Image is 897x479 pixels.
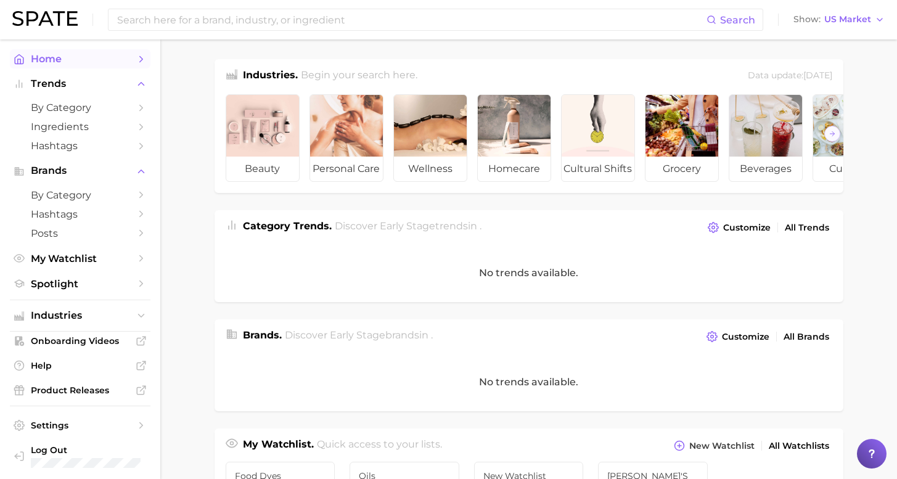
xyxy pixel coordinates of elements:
span: Product Releases [31,385,129,396]
span: Brands [31,165,129,176]
div: No trends available. [215,353,843,411]
span: Onboarding Videos [31,335,129,346]
h1: My Watchlist. [243,437,314,454]
span: personal care [310,157,383,181]
button: Brands [10,162,150,180]
input: Search here for a brand, industry, or ingredient [116,9,707,30]
span: Hashtags [31,208,129,220]
span: Home [31,53,129,65]
a: culinary [813,94,887,182]
span: homecare [478,157,551,181]
span: Help [31,360,129,371]
button: Customize [703,328,772,345]
a: personal care [309,94,383,182]
span: grocery [645,157,718,181]
a: by Category [10,98,150,117]
span: New Watchlist [689,441,755,451]
a: Spotlight [10,274,150,293]
a: My Watchlist [10,249,150,268]
a: Posts [10,224,150,243]
div: Data update: [DATE] [748,68,832,84]
span: All Brands [784,332,829,342]
span: beverages [729,157,802,181]
a: Ingredients [10,117,150,136]
a: All Trends [782,219,832,236]
span: by Category [31,189,129,201]
button: Scroll Right [824,126,840,142]
span: Customize [722,332,769,342]
a: beauty [226,94,300,182]
span: All Trends [785,223,829,233]
span: Settings [31,420,129,431]
a: Hashtags [10,136,150,155]
span: wellness [394,157,467,181]
a: homecare [477,94,551,182]
span: by Category [31,102,129,113]
span: Spotlight [31,278,129,290]
a: grocery [645,94,719,182]
a: by Category [10,186,150,205]
a: Onboarding Videos [10,332,150,350]
span: Discover Early Stage brands in . [285,329,433,341]
span: Category Trends . [243,220,332,232]
a: All Brands [780,329,832,345]
span: Log Out [31,444,141,456]
span: Hashtags [31,140,129,152]
a: beverages [729,94,803,182]
img: SPATE [12,11,78,26]
span: US Market [824,16,871,23]
span: Discover Early Stage trends in . [335,220,481,232]
span: Search [720,14,755,26]
button: Trends [10,75,150,93]
span: Ingredients [31,121,129,133]
button: ShowUS Market [790,12,888,28]
a: Settings [10,416,150,435]
span: Posts [31,227,129,239]
button: Industries [10,306,150,325]
a: cultural shifts [561,94,635,182]
span: Customize [723,223,771,233]
button: Customize [705,219,773,236]
h2: Begin your search here. [301,68,417,84]
span: cultural shifts [562,157,634,181]
span: Brands . [243,329,282,341]
a: Help [10,356,150,375]
a: Hashtags [10,205,150,224]
button: New Watchlist [671,437,757,454]
span: culinary [813,157,886,181]
h1: Industries. [243,68,298,84]
span: Industries [31,310,129,321]
a: Home [10,49,150,68]
a: wellness [393,94,467,182]
span: My Watchlist [31,253,129,264]
h2: Quick access to your lists. [317,437,442,454]
a: All Watchlists [766,438,832,454]
span: Trends [31,78,129,89]
span: Show [793,16,821,23]
span: All Watchlists [769,441,829,451]
a: Product Releases [10,381,150,399]
a: Log out. Currently logged in with e-mail alyssa@spate.nyc. [10,441,150,472]
span: beauty [226,157,299,181]
div: No trends available. [215,244,843,302]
